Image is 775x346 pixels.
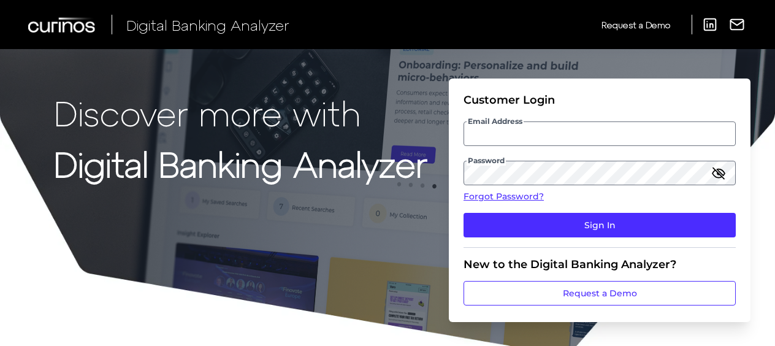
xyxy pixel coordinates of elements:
div: New to the Digital Banking Analyzer? [464,258,736,271]
p: Discover more with [54,93,427,132]
img: Curinos [28,17,97,33]
span: Request a Demo [601,20,670,30]
button: Sign In [464,213,736,237]
a: Request a Demo [601,15,670,35]
a: Request a Demo [464,281,736,306]
strong: Digital Banking Analyzer [54,143,427,184]
span: Email Address [467,117,524,126]
a: Forgot Password? [464,190,736,203]
div: Customer Login [464,93,736,107]
span: Password [467,156,506,166]
span: Digital Banking Analyzer [126,16,289,34]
